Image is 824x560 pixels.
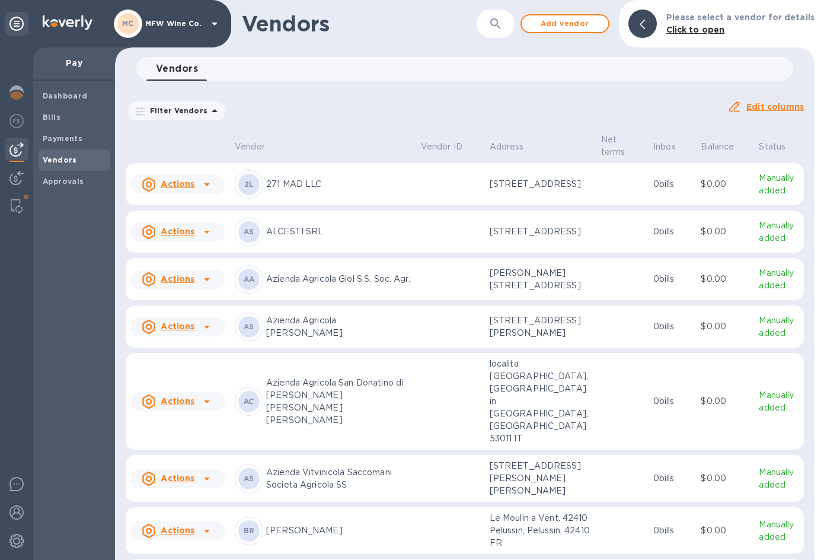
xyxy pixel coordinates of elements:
[653,225,692,238] p: 0 bills
[653,472,692,485] p: 0 bills
[701,141,734,153] p: Balance
[490,314,592,339] p: [STREET_ADDRESS][PERSON_NAME]
[601,133,628,158] p: Net terms
[520,14,609,33] button: Add vendor
[601,133,644,158] span: Net terms
[759,219,799,244] p: Manually added
[421,141,478,153] span: Vendor ID
[161,227,194,236] u: Actions
[759,314,799,339] p: Manually added
[759,267,799,292] p: Manually added
[244,397,254,406] b: AC
[145,106,207,116] p: Filter Vendors
[161,322,194,331] u: Actions
[266,377,411,427] p: Azienda Agricola San Donatino di [PERSON_NAME] [PERSON_NAME] [PERSON_NAME]
[161,274,194,284] u: Actions
[490,141,539,153] span: Address
[666,12,815,22] b: Please select a vendor for details
[43,155,77,164] b: Vendors
[701,320,749,333] p: $0.00
[43,113,60,122] b: Bills
[490,225,592,238] p: [STREET_ADDRESS]
[490,460,592,497] p: [STREET_ADDRESS][PERSON_NAME][PERSON_NAME]
[161,179,194,189] u: Actions
[244,180,254,189] b: 2L
[266,314,411,339] p: Azienda Agricola [PERSON_NAME]
[43,91,88,100] b: Dashboard
[43,57,106,69] p: Pay
[244,526,255,535] b: BR
[161,473,194,483] u: Actions
[266,178,411,190] p: 271 MAD LLC
[653,524,692,537] p: 0 bills
[266,524,411,537] p: [PERSON_NAME]
[161,526,194,535] u: Actions
[701,524,749,537] p: $0.00
[145,20,205,28] p: MFW Wine Co.
[759,172,799,197] p: Manually added
[701,395,749,408] p: $0.00
[43,134,82,143] b: Payments
[266,466,411,491] p: Azienda Vitvinicola Saccomani Societa Agricola SS
[242,11,460,36] h1: Vendors
[421,141,462,153] p: Vendor ID
[701,225,749,238] p: $0.00
[244,474,254,483] b: AS
[653,395,692,408] p: 0 bills
[759,466,799,491] p: Manually added
[759,389,799,414] p: Manually added
[156,61,198,77] span: Vendors
[161,396,194,406] u: Actions
[653,320,692,333] p: 0 bills
[701,141,749,153] span: Balance
[490,267,592,292] p: [PERSON_NAME][STREET_ADDRESS]
[43,177,84,186] b: Approvals
[244,275,255,284] b: AA
[43,15,92,30] img: Logo
[244,227,254,236] b: AS
[701,472,749,485] p: $0.00
[490,358,592,445] p: localita [GEOGRAPHIC_DATA], [GEOGRAPHIC_DATA] in [GEOGRAPHIC_DATA], [GEOGRAPHIC_DATA] 53011 IT
[5,12,28,36] div: Unpin categories
[666,25,725,34] b: Click to open
[531,17,599,31] span: Add vendor
[653,178,692,190] p: 0 bills
[746,102,804,112] u: Edit columns
[759,518,799,543] p: Manually added
[266,273,411,285] p: Azienda Agricola Giol S.S. Soc. Agr.
[653,141,676,153] p: Inbox
[490,141,524,153] p: Address
[653,273,692,285] p: 0 bills
[653,141,692,153] span: Inbox
[122,19,134,28] b: MC
[701,273,749,285] p: $0.00
[9,114,24,128] img: Foreign exchange
[490,512,592,549] p: Le Moulin a Vent, 42410 Pelussin, Pelussin, 42410 FR
[266,225,411,238] p: ALCESTI SRL
[759,141,785,153] p: Status
[701,178,749,190] p: $0.00
[490,178,592,190] p: [STREET_ADDRESS]
[235,141,280,153] span: Vendor
[235,141,265,153] p: Vendor
[244,322,254,331] b: AS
